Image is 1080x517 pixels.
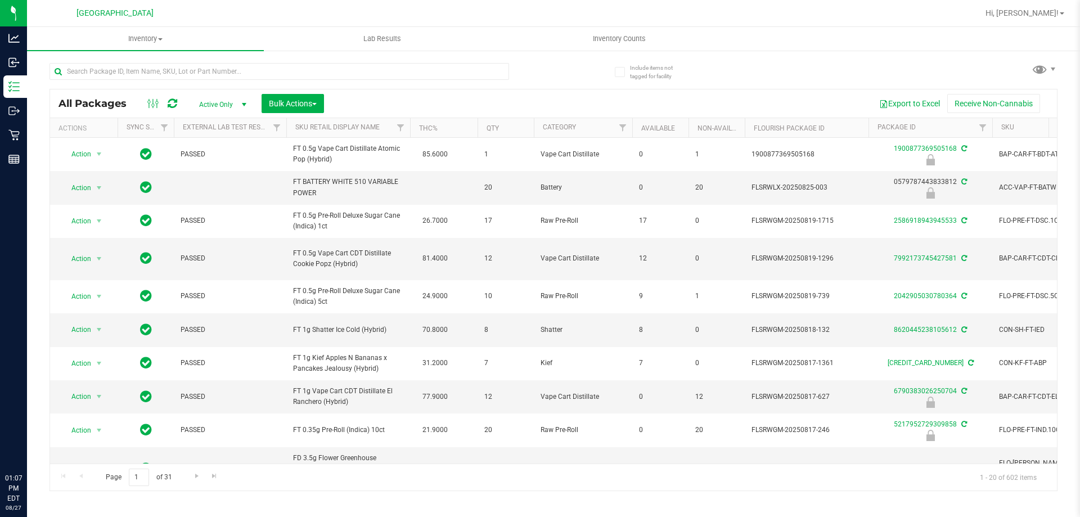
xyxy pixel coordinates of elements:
span: In Sync [140,146,152,162]
inline-svg: Analytics [8,33,20,44]
a: Go to the next page [188,469,205,484]
span: Action [61,289,92,304]
span: Action [61,461,92,477]
span: Sync from Compliance System [960,326,967,334]
a: Sku Retail Display Name [295,123,380,131]
span: In Sync [140,355,152,371]
span: Sync from Compliance System [960,178,967,186]
span: Sync from Compliance System [960,292,967,300]
span: FD 3.5g Flower Greenhouse [GEOGRAPHIC_DATA] (Hybrid-Indica) [293,453,403,485]
span: 20 [695,182,738,193]
div: 0579787443833812 [867,177,994,199]
span: FLSRWGM-20250817-1361 [751,358,862,368]
span: PASSED [181,392,280,402]
span: 0 [639,182,682,193]
span: 0 [695,358,738,368]
input: Search Package ID, Item Name, SKU, Lot or Part Number... [49,63,509,80]
span: Action [61,422,92,438]
span: Sync from Compliance System [966,359,974,367]
span: Battery [541,182,625,193]
span: 1 [484,149,527,160]
span: select [92,251,106,267]
span: Action [61,146,92,162]
span: FLSRWGM-20250817-246 [751,425,862,435]
span: select [92,461,106,477]
span: 85.6000 [417,146,453,163]
span: PASSED [181,325,280,335]
button: Receive Non-Cannabis [947,94,1040,113]
span: PASSED [181,215,280,226]
span: 1 [695,149,738,160]
span: FT 0.5g Pre-Roll Deluxe Sugar Cane (Indica) 5ct [293,286,403,307]
span: Sync from Compliance System [960,217,967,224]
span: Vape Cart Distillate [541,392,625,402]
span: PASSED [181,358,280,368]
a: Available [641,124,675,132]
a: 8620445238105612 [894,326,957,334]
span: In Sync [140,461,152,476]
a: SKU [1001,123,1014,131]
span: 0 [695,253,738,264]
input: 1 [129,469,149,486]
span: select [92,213,106,229]
span: 1 - 20 of 602 items [971,469,1046,485]
span: 8 [639,325,682,335]
span: Action [61,213,92,229]
span: Page of 31 [96,469,181,486]
span: 7 [639,358,682,368]
span: Include items not tagged for facility [630,64,686,80]
span: FLSRWGM-20250819-739 [751,291,862,302]
a: 7992173745427581 [894,254,957,262]
span: Kief [541,358,625,368]
a: [CREDIT_CARD_NUMBER] [888,359,964,367]
div: Locked due to Testing Failure [867,154,994,165]
span: 77.9000 [417,389,453,405]
a: Sync Status [127,123,170,131]
a: Filter [974,118,992,137]
span: Raw Pre-Roll [541,215,625,226]
span: select [92,356,106,371]
span: 21.9000 [417,422,453,438]
span: Action [61,356,92,371]
span: Action [61,389,92,404]
a: Filter [391,118,410,137]
button: Export to Excel [872,94,947,113]
a: Package ID [877,123,916,131]
span: 81.4000 [417,250,453,267]
span: FT 1g Shatter Ice Cold (Hybrid) [293,325,403,335]
span: Shatter [541,325,625,335]
a: Go to the last page [206,469,223,484]
span: PASSED [181,291,280,302]
span: FT 0.5g Vape Cart CDT Distillate Cookie Popz (Hybrid) [293,248,403,269]
inline-svg: Outbound [8,105,20,116]
a: Non-Available [697,124,748,132]
a: Inventory [27,27,264,51]
span: Sync from Compliance System [960,145,967,152]
a: Filter [268,118,286,137]
span: 0 [695,325,738,335]
span: In Sync [140,389,152,404]
button: Bulk Actions [262,94,324,113]
div: Newly Received [867,187,994,199]
a: External Lab Test Result [183,123,271,131]
span: 7 [484,358,527,368]
span: All Packages [58,97,138,110]
span: FT 0.35g Pre-Roll (Indica) 10ct [293,425,403,435]
span: 20 [695,425,738,435]
span: Raw Pre-Roll [541,425,625,435]
a: Filter [155,118,174,137]
span: 12 [639,253,682,264]
span: PASSED [181,425,280,435]
span: Action [61,251,92,267]
span: PASSED [181,253,280,264]
span: select [92,389,106,404]
inline-svg: Inventory [8,81,20,92]
span: FT 1g Vape Cart CDT Distillate El Ranchero (Hybrid) [293,386,403,407]
span: FLSRWGM-20250817-627 [751,392,862,402]
span: Action [61,180,92,196]
span: PASSED [181,149,280,160]
span: 17 [639,215,682,226]
span: Bulk Actions [269,99,317,108]
a: Inventory Counts [501,27,737,51]
span: Hi, [PERSON_NAME]! [985,8,1059,17]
